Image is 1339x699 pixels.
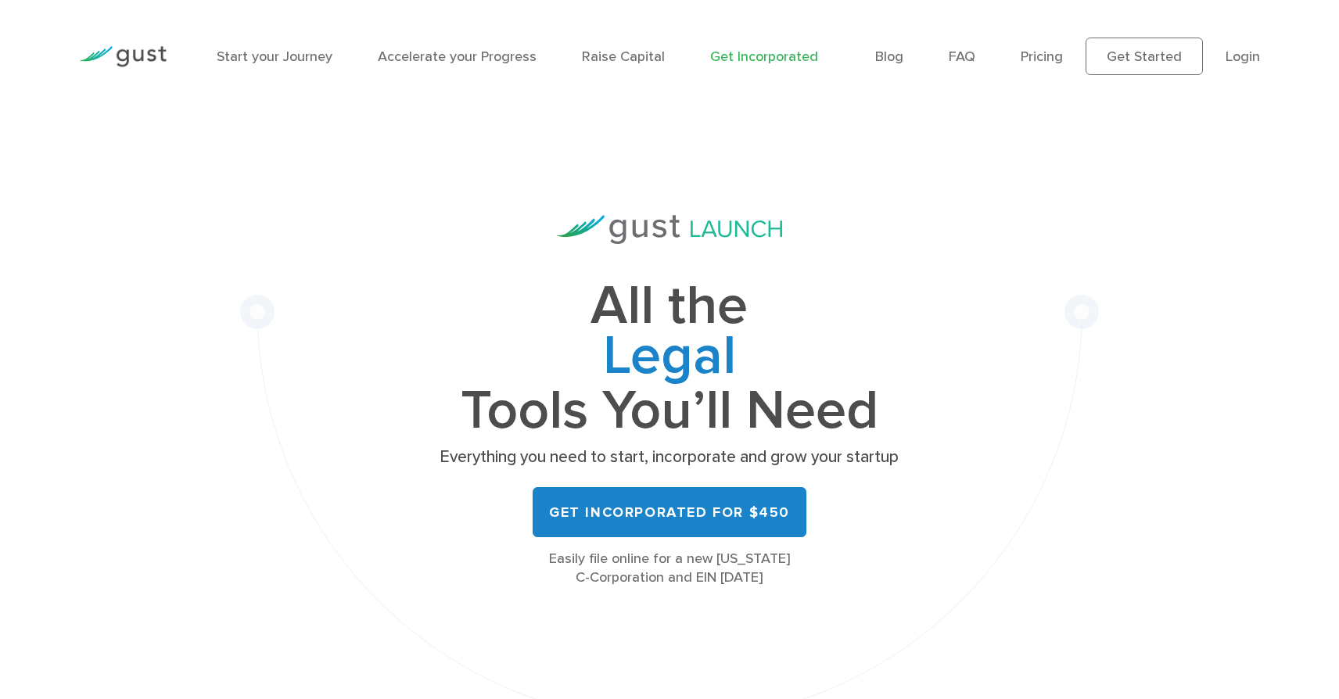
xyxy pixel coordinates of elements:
[533,487,806,537] a: Get Incorporated for $450
[1021,48,1063,65] a: Pricing
[79,46,167,67] img: Gust Logo
[435,281,904,436] h1: All the Tools You’ll Need
[435,332,904,386] span: Legal
[1086,38,1203,75] a: Get Started
[875,48,903,65] a: Blog
[1226,48,1260,65] a: Login
[435,446,904,468] p: Everything you need to start, incorporate and grow your startup
[217,48,332,65] a: Start your Journey
[949,48,975,65] a: FAQ
[378,48,537,65] a: Accelerate your Progress
[435,550,904,587] div: Easily file online for a new [US_STATE] C-Corporation and EIN [DATE]
[557,215,782,244] img: Gust Launch Logo
[710,48,818,65] a: Get Incorporated
[582,48,665,65] a: Raise Capital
